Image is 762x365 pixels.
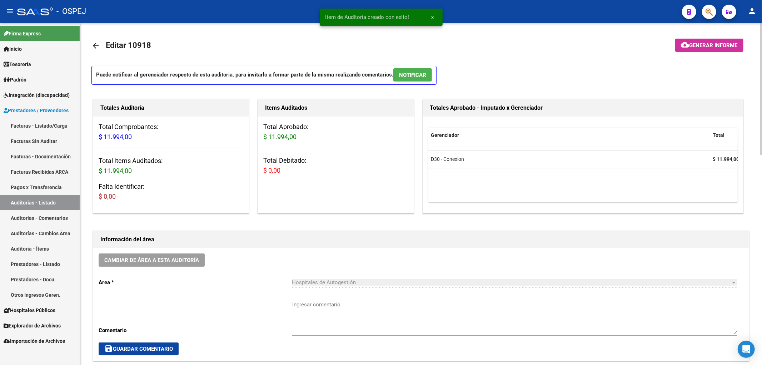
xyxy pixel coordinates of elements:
[99,253,205,267] button: Cambiar de área a esta auditoría
[99,133,132,140] span: $ 11.994,00
[100,102,241,114] h1: Totales Auditoría
[428,128,710,143] datatable-header-cell: Gerenciador
[263,133,297,140] span: $ 11.994,00
[432,14,434,20] span: x
[106,41,151,50] span: Editar 10918
[104,346,173,352] span: Guardar Comentario
[689,42,738,49] span: Generar informe
[292,279,356,286] span: Hospitales de Autogestión
[100,234,742,245] h1: Información del área
[104,257,199,263] span: Cambiar de área a esta auditoría
[4,337,65,345] span: Importación de Archivos
[710,128,757,143] datatable-header-cell: Total
[4,45,22,53] span: Inicio
[681,40,689,49] mat-icon: cloud_download
[325,14,409,21] span: Item de Auditoría creado con exito!
[99,182,243,202] h3: Falta Identificar:
[431,132,459,138] span: Gerenciador
[99,278,292,286] p: Area *
[263,122,408,142] h3: Total Aprobado:
[675,39,743,52] button: Generar informe
[99,342,179,355] button: Guardar Comentario
[99,193,116,200] span: $ 0,00
[4,306,55,314] span: Hospitales Públicos
[713,156,739,162] strong: $ 11.994,00
[393,68,432,82] button: NOTIFICAR
[91,41,100,50] mat-icon: arrow_back
[399,72,426,78] span: NOTIFICAR
[263,167,280,174] span: $ 0,00
[56,4,86,19] span: - OSPEJ
[99,167,132,174] span: $ 11.994,00
[430,102,736,114] h1: Totales Aprobado - Imputado x Gerenciador
[265,102,406,114] h1: Items Auditados
[4,30,41,38] span: Firma Express
[104,344,113,353] mat-icon: save
[738,341,755,358] div: Open Intercom Messenger
[748,7,756,15] mat-icon: person
[4,322,61,330] span: Explorador de Archivos
[99,122,243,142] h3: Total Comprobantes:
[99,326,292,334] p: Comentario
[713,132,725,138] span: Total
[4,76,26,84] span: Padrón
[91,66,437,85] p: Puede notificar al gerenciador respecto de esta auditoria, para invitarlo a formar parte de la mi...
[426,11,440,24] button: x
[263,156,408,176] h3: Total Debitado:
[431,156,464,162] span: D30 - Conexion
[99,156,243,176] h3: Total Items Auditados:
[6,7,14,15] mat-icon: menu
[4,107,69,114] span: Prestadores / Proveedores
[4,60,31,68] span: Tesorería
[4,91,70,99] span: Integración (discapacidad)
